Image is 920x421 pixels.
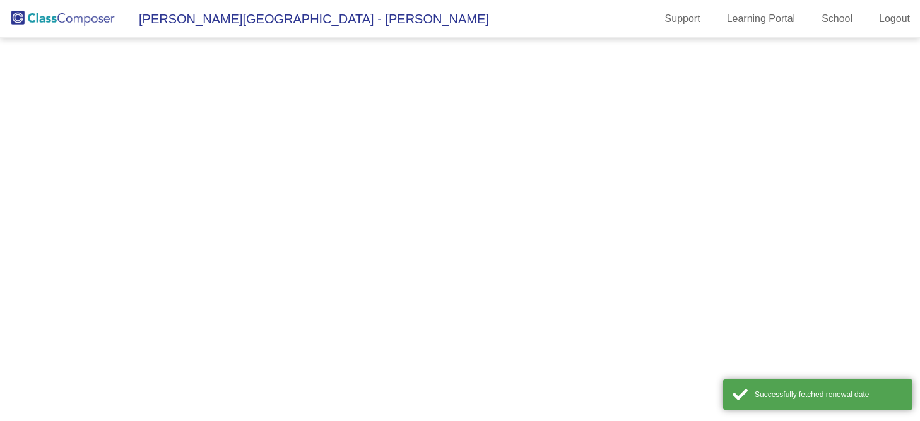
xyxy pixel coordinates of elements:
[717,9,806,29] a: Learning Portal
[755,389,903,400] div: Successfully fetched renewal date
[655,9,711,29] a: Support
[126,9,489,29] span: [PERSON_NAME][GEOGRAPHIC_DATA] - [PERSON_NAME]
[811,9,863,29] a: School
[869,9,920,29] a: Logout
